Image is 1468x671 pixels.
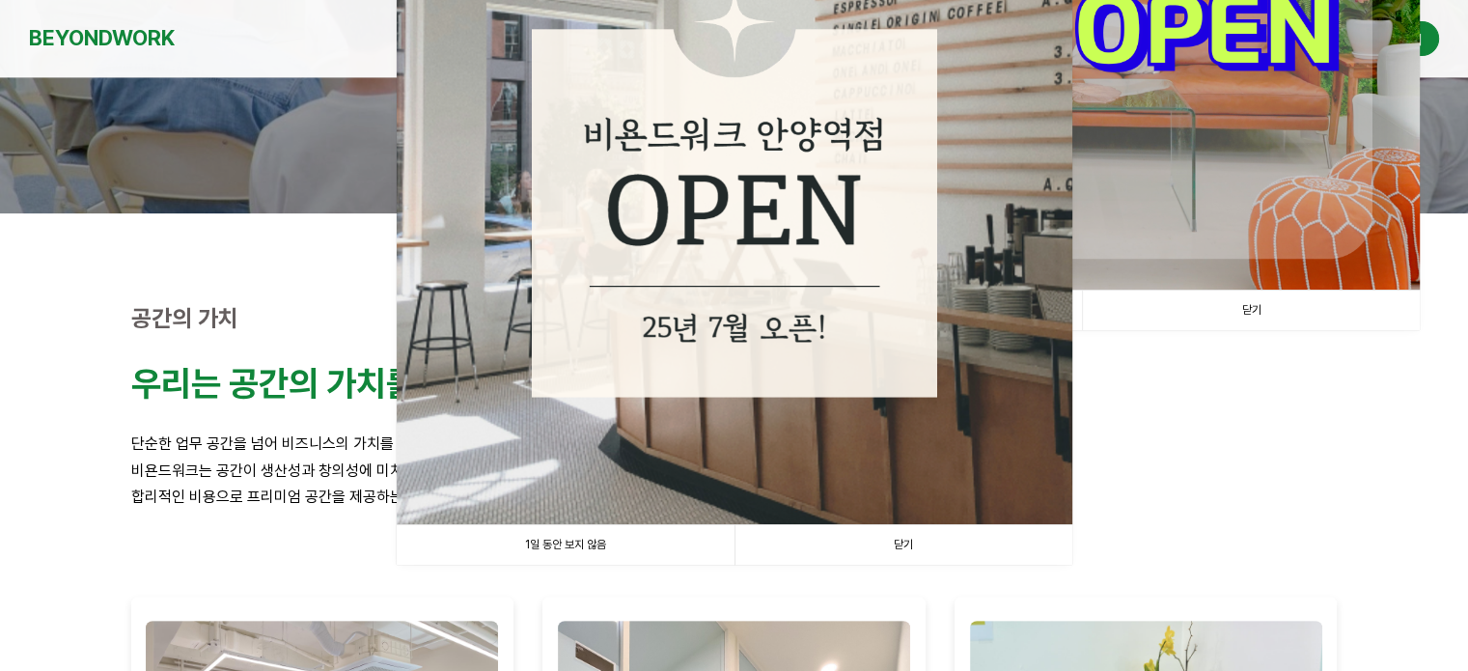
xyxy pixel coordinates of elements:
[1082,291,1420,330] a: 닫기
[734,525,1072,565] a: 닫기
[131,304,238,332] strong: 공간의 가치
[131,458,1338,484] p: 비욘드워크는 공간이 생산성과 창의성에 미치는 영향을 잘 알고 있습니다.
[131,363,552,405] strong: 우리는 공간의 가치를 높입니다.
[29,20,175,56] a: BEYONDWORK
[131,484,1338,510] p: 합리적인 비용으로 프리미엄 공간을 제공하는 것이 비욘드워크의 철학입니다.
[397,525,734,565] a: 1일 동안 보지 않음
[131,431,1338,457] p: 단순한 업무 공간을 넘어 비즈니스의 가치를 높이는 영감의 공간을 만듭니다.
